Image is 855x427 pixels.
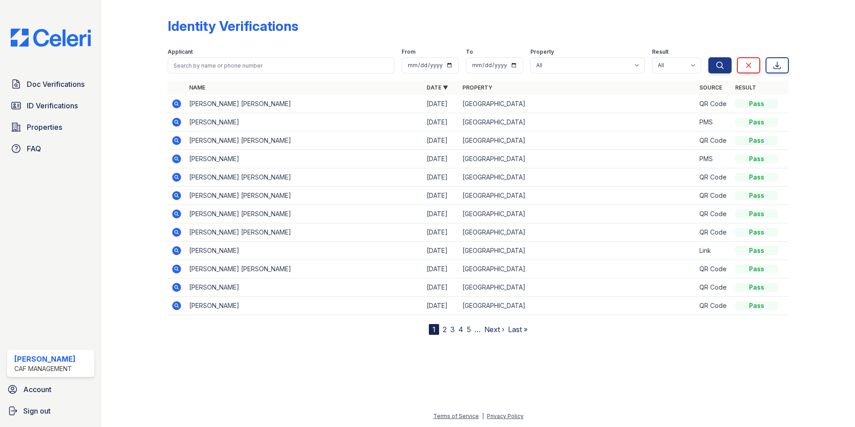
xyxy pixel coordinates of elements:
[696,278,732,297] td: QR Code
[186,278,423,297] td: [PERSON_NAME]
[23,406,51,416] span: Sign out
[696,187,732,205] td: QR Code
[699,84,722,91] a: Source
[423,242,459,260] td: [DATE]
[696,168,732,187] td: QR Code
[186,205,423,223] td: [PERSON_NAME] [PERSON_NAME]
[735,265,778,273] div: Pass
[487,413,524,419] a: Privacy Policy
[459,150,696,168] td: [GEOGRAPHIC_DATA]
[27,100,78,111] span: ID Verifications
[423,260,459,278] td: [DATE]
[466,48,473,56] label: To
[186,168,423,187] td: [PERSON_NAME] [PERSON_NAME]
[696,260,732,278] td: QR Code
[458,325,463,334] a: 4
[484,325,504,334] a: Next ›
[423,223,459,242] td: [DATE]
[735,301,778,310] div: Pass
[459,95,696,113] td: [GEOGRAPHIC_DATA]
[7,118,94,136] a: Properties
[4,29,98,47] img: CE_Logo_Blue-a8612792a0a2168367f1c8372b55b34899dd931a85d93a1a3d3e32e68fde9ad4.png
[186,150,423,168] td: [PERSON_NAME]
[186,113,423,132] td: [PERSON_NAME]
[14,354,76,364] div: [PERSON_NAME]
[186,223,423,242] td: [PERSON_NAME] [PERSON_NAME]
[735,173,778,182] div: Pass
[462,84,492,91] a: Property
[14,364,76,373] div: CAF Management
[735,228,778,237] div: Pass
[735,118,778,127] div: Pass
[186,132,423,150] td: [PERSON_NAME] [PERSON_NAME]
[735,154,778,163] div: Pass
[4,402,98,420] a: Sign out
[482,413,484,419] div: |
[7,75,94,93] a: Doc Verifications
[23,384,51,395] span: Account
[423,132,459,150] td: [DATE]
[474,324,481,335] span: …
[433,413,479,419] a: Terms of Service
[459,260,696,278] td: [GEOGRAPHIC_DATA]
[459,223,696,242] td: [GEOGRAPHIC_DATA]
[735,209,778,218] div: Pass
[186,242,423,260] td: [PERSON_NAME]
[735,283,778,292] div: Pass
[459,168,696,187] td: [GEOGRAPHIC_DATA]
[450,325,455,334] a: 3
[459,278,696,297] td: [GEOGRAPHIC_DATA]
[735,246,778,255] div: Pass
[186,297,423,315] td: [PERSON_NAME]
[189,84,205,91] a: Name
[735,84,756,91] a: Result
[7,97,94,115] a: ID Verifications
[168,18,298,34] div: Identity Verifications
[696,205,732,223] td: QR Code
[27,143,41,154] span: FAQ
[423,95,459,113] td: [DATE]
[423,205,459,223] td: [DATE]
[7,140,94,158] a: FAQ
[735,136,778,145] div: Pass
[186,187,423,205] td: [PERSON_NAME] [PERSON_NAME]
[735,191,778,200] div: Pass
[459,205,696,223] td: [GEOGRAPHIC_DATA]
[459,242,696,260] td: [GEOGRAPHIC_DATA]
[652,48,669,56] label: Result
[530,48,554,56] label: Property
[443,325,447,334] a: 2
[423,278,459,297] td: [DATE]
[186,260,423,278] td: [PERSON_NAME] [PERSON_NAME]
[459,113,696,132] td: [GEOGRAPHIC_DATA]
[696,95,732,113] td: QR Code
[696,150,732,168] td: PMS
[423,168,459,187] td: [DATE]
[168,57,394,73] input: Search by name or phone number
[427,84,448,91] a: Date ▼
[423,150,459,168] td: [DATE]
[459,297,696,315] td: [GEOGRAPHIC_DATA]
[696,297,732,315] td: QR Code
[186,95,423,113] td: [PERSON_NAME] [PERSON_NAME]
[402,48,415,56] label: From
[27,79,85,90] span: Doc Verifications
[508,325,528,334] a: Last »
[423,113,459,132] td: [DATE]
[459,187,696,205] td: [GEOGRAPHIC_DATA]
[27,122,62,132] span: Properties
[168,48,193,56] label: Applicant
[423,187,459,205] td: [DATE]
[696,223,732,242] td: QR Code
[735,99,778,108] div: Pass
[467,325,471,334] a: 5
[4,380,98,398] a: Account
[423,297,459,315] td: [DATE]
[696,242,732,260] td: Link
[459,132,696,150] td: [GEOGRAPHIC_DATA]
[696,113,732,132] td: PMS
[696,132,732,150] td: QR Code
[429,324,439,335] div: 1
